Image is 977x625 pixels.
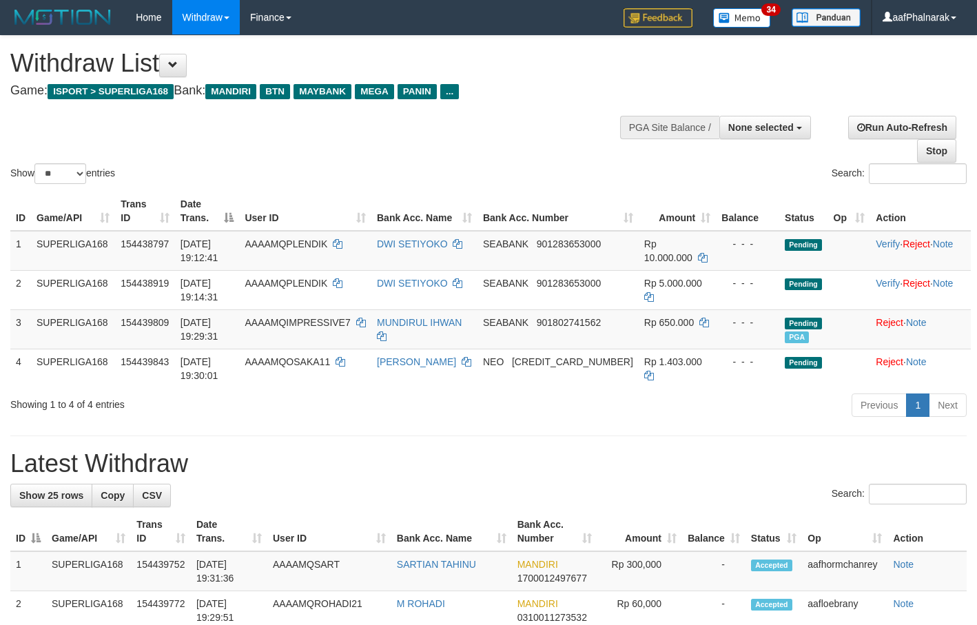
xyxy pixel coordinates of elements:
a: Note [933,278,954,289]
span: CSV [142,490,162,501]
a: Note [933,238,954,249]
input: Search: [869,484,967,504]
th: Bank Acc. Name: activate to sort column ascending [391,512,512,551]
td: SUPERLIGA168 [31,231,115,271]
span: Copy 1700012497677 to clipboard [517,573,587,584]
th: Date Trans.: activate to sort column ascending [191,512,267,551]
span: SEABANK [483,238,528,249]
input: Search: [869,163,967,184]
a: Stop [917,139,956,163]
a: [PERSON_NAME] [377,356,456,367]
th: Action [887,512,967,551]
span: 154438919 [121,278,169,289]
td: [DATE] 19:31:36 [191,551,267,591]
a: M ROHADI [397,598,445,609]
a: Verify [876,278,900,289]
span: Rp 5.000.000 [644,278,702,289]
th: User ID: activate to sort column ascending [239,192,371,231]
span: BTN [260,84,290,99]
span: MANDIRI [517,598,558,609]
h1: Latest Withdraw [10,450,967,478]
th: ID: activate to sort column descending [10,512,46,551]
h4: Game: Bank: [10,84,637,98]
a: CSV [133,484,171,507]
span: [DATE] 19:14:31 [181,278,218,303]
span: AAAAMQPLENDIK [245,278,327,289]
span: AAAAMQPLENDIK [245,238,327,249]
a: Run Auto-Refresh [848,116,956,139]
span: Copy 901283653000 to clipboard [537,278,601,289]
span: Accepted [751,599,792,611]
td: aafhormchanrey [802,551,887,591]
img: panduan.png [792,8,861,27]
th: Trans ID: activate to sort column ascending [131,512,191,551]
span: 154439809 [121,317,169,328]
th: Op: activate to sort column ascending [828,192,871,231]
span: SEABANK [483,278,528,289]
label: Search: [832,163,967,184]
th: Bank Acc. Name: activate to sort column ascending [371,192,477,231]
div: - - - [721,237,774,251]
div: PGA Site Balance / [620,116,719,139]
a: Next [929,393,967,417]
a: Copy [92,484,134,507]
span: MAYBANK [294,84,351,99]
span: Copy 5859459297291683 to clipboard [512,356,633,367]
td: - [682,551,745,591]
span: MEGA [355,84,394,99]
img: Button%20Memo.svg [713,8,771,28]
td: 3 [10,309,31,349]
span: AAAAMQOSAKA11 [245,356,330,367]
td: SUPERLIGA168 [46,551,131,591]
span: AAAAMQIMPRESSIVE7 [245,317,350,328]
td: 154439752 [131,551,191,591]
th: Trans ID: activate to sort column ascending [115,192,175,231]
td: 4 [10,349,31,388]
img: MOTION_logo.png [10,7,115,28]
th: Op: activate to sort column ascending [802,512,887,551]
span: [DATE] 19:29:31 [181,317,218,342]
th: Game/API: activate to sort column ascending [31,192,115,231]
label: Show entries [10,163,115,184]
span: 154439843 [121,356,169,367]
a: Reject [876,317,903,328]
span: Pending [785,357,822,369]
span: Pending [785,318,822,329]
td: 2 [10,270,31,309]
span: Rp 1.403.000 [644,356,702,367]
span: [DATE] 19:12:41 [181,238,218,263]
button: None selected [719,116,811,139]
span: None selected [728,122,794,133]
label: Search: [832,484,967,504]
span: 154438797 [121,238,169,249]
th: User ID: activate to sort column ascending [267,512,391,551]
th: Balance [716,192,779,231]
td: · · [870,231,971,271]
span: ISPORT > SUPERLIGA168 [48,84,174,99]
span: Rp 650.000 [644,317,694,328]
th: Balance: activate to sort column ascending [682,512,745,551]
div: - - - [721,316,774,329]
span: Copy 0310011273532 to clipboard [517,612,587,623]
a: Reject [876,356,903,367]
img: Feedback.jpg [624,8,692,28]
a: SARTIAN TAHINU [397,559,476,570]
th: Status [779,192,828,231]
a: Show 25 rows [10,484,92,507]
th: Amount: activate to sort column ascending [597,512,682,551]
h1: Withdraw List [10,50,637,77]
span: MANDIRI [517,559,558,570]
a: DWI SETIYOKO [377,238,448,249]
th: Bank Acc. Number: activate to sort column ascending [512,512,597,551]
span: Show 25 rows [19,490,83,501]
div: - - - [721,355,774,369]
th: Game/API: activate to sort column ascending [46,512,131,551]
a: Verify [876,238,900,249]
td: SUPERLIGA168 [31,349,115,388]
span: Copy 901283653000 to clipboard [537,238,601,249]
td: · [870,349,971,388]
span: Rp 10.000.000 [644,238,692,263]
span: PANIN [398,84,437,99]
a: Reject [903,278,930,289]
td: · [870,309,971,349]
